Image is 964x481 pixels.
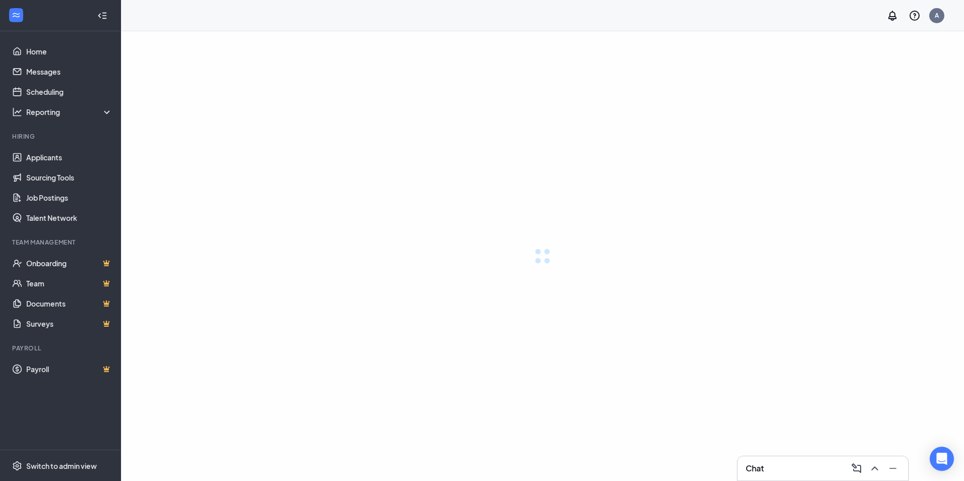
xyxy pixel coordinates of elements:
[26,273,112,293] a: TeamCrown
[12,344,110,352] div: Payroll
[12,461,22,471] svg: Settings
[97,11,107,21] svg: Collapse
[26,253,112,273] a: OnboardingCrown
[26,208,112,228] a: Talent Network
[26,107,113,117] div: Reporting
[26,293,112,314] a: DocumentsCrown
[12,132,110,141] div: Hiring
[26,41,112,62] a: Home
[887,462,899,474] svg: Minimize
[746,463,764,474] h3: Chat
[884,460,900,476] button: Minimize
[26,188,112,208] a: Job Postings
[866,460,882,476] button: ChevronUp
[26,82,112,102] a: Scheduling
[930,447,954,471] div: Open Intercom Messenger
[26,62,112,82] a: Messages
[26,167,112,188] a: Sourcing Tools
[26,147,112,167] a: Applicants
[848,460,864,476] button: ComposeMessage
[886,10,898,22] svg: Notifications
[26,359,112,379] a: PayrollCrown
[935,11,939,20] div: A
[909,10,921,22] svg: QuestionInfo
[851,462,863,474] svg: ComposeMessage
[11,10,21,20] svg: WorkstreamLogo
[12,238,110,247] div: Team Management
[12,107,22,117] svg: Analysis
[869,462,881,474] svg: ChevronUp
[26,314,112,334] a: SurveysCrown
[26,461,97,471] div: Switch to admin view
